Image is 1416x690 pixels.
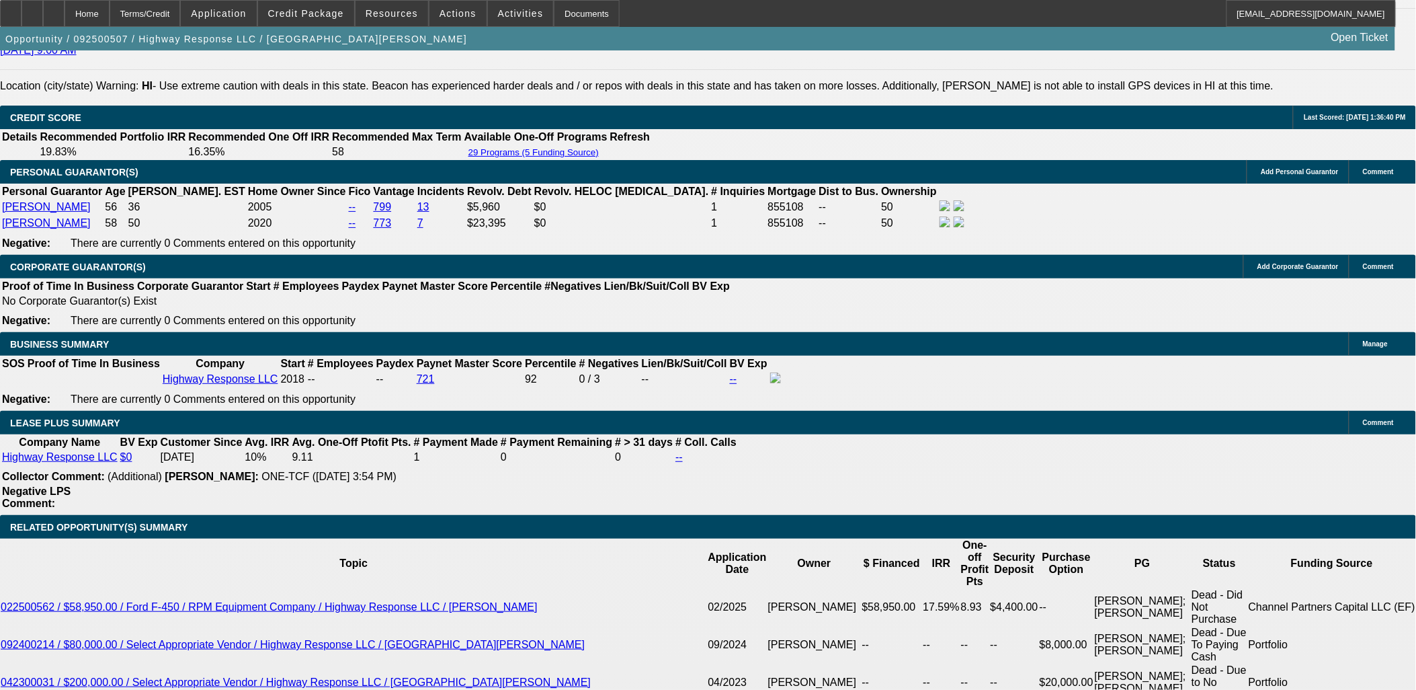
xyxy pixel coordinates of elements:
[246,280,270,292] b: Start
[268,8,344,19] span: Credit Package
[767,539,862,588] th: Owner
[39,145,186,159] td: 19.83%
[534,216,710,231] td: $0
[108,471,162,482] span: (Additional)
[1191,626,1248,664] td: Dead - Due To Paying Cash
[244,451,290,464] td: 10%
[165,471,259,482] b: [PERSON_NAME]:
[1363,168,1394,176] span: Comment
[1363,340,1388,348] span: Manage
[545,280,602,292] b: #Negatives
[331,145,462,159] td: 58
[2,471,105,482] b: Collector Comment:
[382,280,488,292] b: Paynet Master Score
[1,639,585,650] a: 092400214 / $80,000.00 / Select Appropriate Vendor / Highway Response LLC / [GEOGRAPHIC_DATA][PER...
[498,8,544,19] span: Activities
[280,372,306,387] td: 2018
[429,1,487,26] button: Actions
[862,588,923,626] td: $58,950.00
[767,216,817,231] td: 855108
[940,200,950,211] img: facebook-icon.png
[160,451,243,464] td: [DATE]
[417,201,429,213] a: 13
[708,539,767,588] th: Application Date
[2,201,91,213] a: [PERSON_NAME]
[501,436,612,448] b: # Payment Remaining
[1039,588,1094,626] td: --
[862,626,923,664] td: --
[464,130,608,144] th: Available One-Off Programs
[819,216,880,231] td: --
[19,436,100,448] b: Company Name
[188,130,330,144] th: Recommended One Off IRR
[767,588,862,626] td: [PERSON_NAME]
[292,436,411,448] b: Avg. One-Off Ptofit Pts.
[675,436,737,448] b: # Coll. Calls
[2,451,118,463] a: Highway Response LLC
[376,372,415,387] td: --
[642,358,727,369] b: Lien/Bk/Suit/Coll
[248,217,272,229] span: 2020
[1,130,38,144] th: Details
[1248,539,1416,588] th: Funding Source
[675,451,683,463] a: --
[466,200,532,215] td: $5,960
[10,339,109,350] span: BUSINESS SUMMARY
[1,677,591,688] a: 042300031 / $200,000.00 / Select Appropriate Vendor / Highway Response LLC / [GEOGRAPHIC_DATA][PE...
[104,216,126,231] td: 58
[120,451,132,463] a: $0
[342,280,380,292] b: Paydex
[880,200,938,215] td: 50
[331,130,462,144] th: Recommended Max Term
[248,201,272,213] span: 2005
[708,626,767,664] td: 09/2024
[767,626,862,664] td: [PERSON_NAME]
[730,358,767,369] b: BV Exp
[2,393,50,405] b: Negative:
[615,436,673,448] b: # > 31 days
[188,145,330,159] td: 16.35%
[349,201,356,213] a: --
[466,216,532,231] td: $23,395
[10,522,188,533] span: RELATED OPPORTUNITY(S) SUMMARY
[954,217,964,227] img: linkedin-icon.png
[128,216,246,231] td: 50
[1304,114,1406,121] span: Last Scored: [DATE] 1:36:40 PM
[417,358,522,369] b: Paynet Master Score
[1094,626,1191,664] td: [PERSON_NAME]; [PERSON_NAME]
[2,186,102,197] b: Personal Guarantor
[71,315,356,326] span: There are currently 0 Comments entered on this opportunity
[1363,419,1394,426] span: Comment
[417,217,423,229] a: 7
[819,200,880,215] td: --
[1261,168,1339,176] span: Add Personal Guarantor
[274,280,339,292] b: # Employees
[71,237,356,249] span: There are currently 0 Comments entered on this opportunity
[767,200,817,215] td: 855108
[71,393,356,405] span: There are currently 0 Comments entered on this opportunity
[954,200,964,211] img: linkedin-icon.png
[990,539,1039,588] th: Security Deposit
[2,217,91,229] a: [PERSON_NAME]
[525,358,576,369] b: Percentile
[2,237,50,249] b: Negative:
[104,200,126,215] td: 56
[467,186,532,197] b: Revolv. Debt
[374,201,392,213] a: 799
[1039,626,1094,664] td: $8,000.00
[105,186,125,197] b: Age
[142,80,153,91] b: HI
[417,186,464,197] b: Incidents
[161,436,243,448] b: Customer Since
[923,626,960,664] td: --
[1094,539,1191,588] th: PG
[500,451,613,464] td: 0
[534,200,710,215] td: $0
[120,436,158,448] b: BV Exp
[349,217,356,229] a: --
[881,186,937,197] b: Ownership
[1039,539,1094,588] th: Purchase Option
[1,280,135,293] th: Proof of Time In Business
[10,167,138,178] span: PERSONAL GUARANTOR(S)
[641,372,728,387] td: --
